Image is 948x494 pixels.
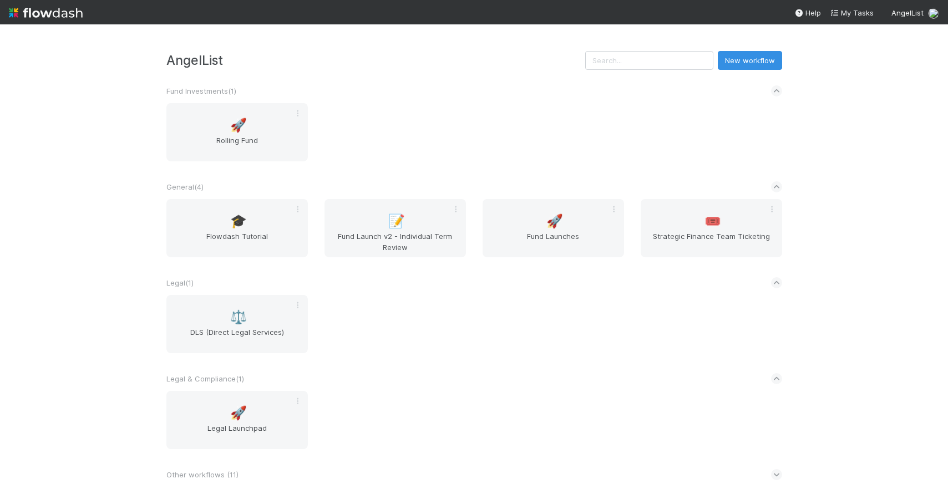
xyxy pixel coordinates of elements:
span: General ( 4 ) [166,182,204,191]
span: Legal Launchpad [171,422,303,445]
a: My Tasks [830,7,874,18]
span: Strategic Finance Team Ticketing [645,231,778,253]
span: Flowdash Tutorial [171,231,303,253]
img: logo-inverted-e16ddd16eac7371096b0.svg [9,3,83,22]
span: Rolling Fund [171,135,303,157]
span: Other workflows ( 11 ) [166,470,239,479]
a: ⚖️DLS (Direct Legal Services) [166,295,308,353]
span: AngelList [891,8,924,17]
a: 📝Fund Launch v2 - Individual Term Review [325,199,466,257]
span: My Tasks [830,8,874,17]
input: Search... [585,51,713,70]
span: 🚀 [546,214,563,228]
span: 🎟️ [704,214,721,228]
span: Legal & Compliance ( 1 ) [166,374,244,383]
a: 🎓Flowdash Tutorial [166,199,308,257]
a: 🚀Rolling Fund [166,103,308,161]
button: New workflow [718,51,782,70]
span: DLS (Direct Legal Services) [171,327,303,349]
img: avatar_6811aa62-070e-4b0a-ab85-15874fb457a1.png [928,8,939,19]
span: 📝 [388,214,405,228]
a: 🎟️Strategic Finance Team Ticketing [641,199,782,257]
span: Fund Launches [487,231,620,253]
h3: AngelList [166,53,585,68]
a: 🚀Legal Launchpad [166,391,308,449]
a: 🚀Fund Launches [483,199,624,257]
span: Fund Investments ( 1 ) [166,86,236,95]
span: Fund Launch v2 - Individual Term Review [329,231,462,253]
span: Legal ( 1 ) [166,278,194,287]
span: 🎓 [230,214,247,228]
span: ⚖️ [230,310,247,324]
div: Help [794,7,821,18]
span: 🚀 [230,406,247,420]
span: 🚀 [230,118,247,133]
